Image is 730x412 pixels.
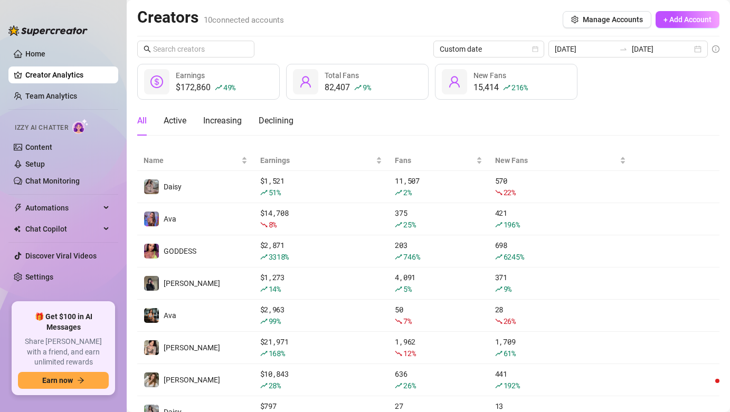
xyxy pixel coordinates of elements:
[583,15,643,24] span: Manage Accounts
[260,285,268,293] span: rise
[25,252,97,260] a: Discover Viral Videos
[25,160,45,168] a: Setup
[395,155,473,166] span: Fans
[25,177,80,185] a: Chat Monitoring
[395,207,482,231] div: 375
[495,368,626,391] div: 441
[164,311,176,320] span: Ava
[260,304,383,327] div: $ 2,963
[25,143,52,151] a: Content
[25,199,100,216] span: Automations
[555,43,615,55] input: Start date
[14,225,21,233] img: Chat Copilot
[260,382,268,389] span: rise
[15,123,68,133] span: Izzy AI Chatter
[363,82,371,92] span: 9 %
[395,368,482,391] div: 636
[260,350,268,357] span: rise
[164,343,220,352] span: [PERSON_NAME]
[325,81,371,94] div: 82,407
[325,71,359,80] span: Total Fans
[72,119,89,134] img: AI Chatter
[403,316,411,326] span: 7 %
[259,114,293,127] div: Declining
[25,221,100,237] span: Chat Copilot
[137,114,147,127] div: All
[260,368,383,391] div: $ 10,843
[25,92,77,100] a: Team Analytics
[153,43,240,55] input: Search creators
[176,71,205,80] span: Earnings
[656,11,719,28] button: + Add Account
[395,272,482,295] div: 4,091
[144,276,159,291] img: Anna
[403,219,415,229] span: 25 %
[269,284,281,294] span: 14 %
[495,155,618,166] span: New Fans
[694,376,719,401] iframe: Intercom live chat
[504,187,516,197] span: 22 %
[403,284,411,294] span: 5 %
[504,284,511,294] span: 9 %
[495,253,503,261] span: rise
[164,247,196,255] span: GODDESS
[260,189,268,196] span: rise
[144,244,159,258] img: GODDESS
[619,45,628,53] span: swap-right
[403,187,411,197] span: 2 %
[403,380,415,390] span: 26 %
[137,7,284,27] h2: Creators
[269,380,281,390] span: 28 %
[504,316,516,326] span: 26 %
[495,285,503,293] span: rise
[144,179,159,194] img: Daisy
[495,304,626,327] div: 28
[504,380,520,390] span: 192 %
[260,155,374,166] span: Earnings
[532,46,538,52] span: calendar
[395,285,402,293] span: rise
[260,272,383,295] div: $ 1,273
[150,75,163,88] span: dollar-circle
[260,336,383,359] div: $ 21,971
[619,45,628,53] span: to
[473,81,528,94] div: 15,414
[489,150,632,171] th: New Fans
[395,336,482,359] div: 1,962
[395,382,402,389] span: rise
[25,50,45,58] a: Home
[571,16,579,23] span: setting
[144,308,159,323] img: Ava
[144,155,239,166] span: Name
[25,273,53,281] a: Settings
[495,175,626,198] div: 570
[260,318,268,325] span: rise
[495,318,503,325] span: fall
[18,372,109,389] button: Earn nowarrow-right
[503,84,510,91] span: rise
[18,312,109,332] span: 🎁 Get $100 in AI Messages
[18,337,109,368] span: Share [PERSON_NAME] with a friend, and earn unlimited rewards
[299,75,312,88] span: user
[137,150,254,171] th: Name
[144,45,151,53] span: search
[395,350,402,357] span: fall
[495,239,626,263] div: 698
[403,348,415,358] span: 12 %
[712,45,719,53] span: info-circle
[215,84,222,91] span: rise
[504,219,520,229] span: 196 %
[448,75,461,88] span: user
[395,318,402,325] span: fall
[14,204,22,212] span: thunderbolt
[254,150,389,171] th: Earnings
[495,189,503,196] span: fall
[354,84,362,91] span: rise
[25,66,110,83] a: Creator Analytics
[164,114,186,127] div: Active
[395,304,482,327] div: 50
[269,252,289,262] span: 3318 %
[269,187,281,197] span: 51 %
[495,207,626,231] div: 421
[260,221,268,228] span: fall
